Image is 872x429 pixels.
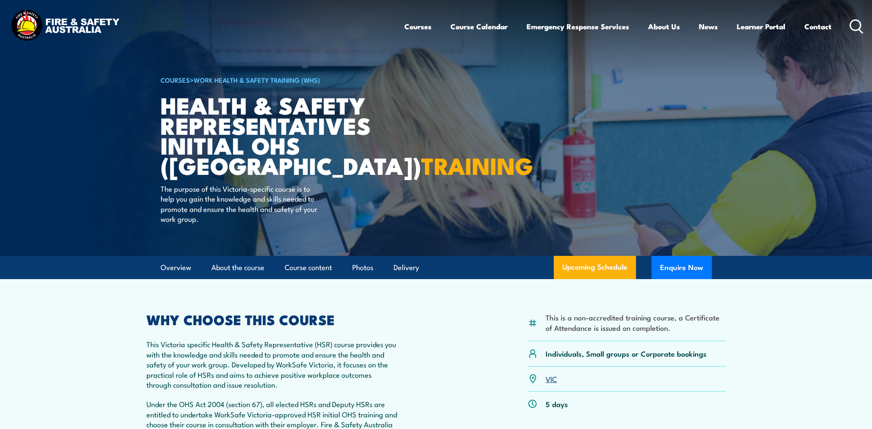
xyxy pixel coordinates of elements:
[546,373,557,384] a: VIC
[211,256,264,279] a: About the course
[421,147,533,183] strong: TRAINING
[546,399,568,409] p: 5 days
[161,256,191,279] a: Overview
[194,75,320,84] a: Work Health & Safety Training (WHS)
[285,256,332,279] a: Course content
[404,15,431,38] a: Courses
[450,15,508,38] a: Course Calendar
[146,313,398,325] h2: WHY CHOOSE THIS COURSE
[161,183,318,224] p: The purpose of this Victoria-specific course is to help you gain the knowledge and skills needed ...
[352,256,373,279] a: Photos
[737,15,785,38] a: Learner Portal
[527,15,629,38] a: Emergency Response Services
[648,15,680,38] a: About Us
[161,75,190,84] a: COURSES
[546,312,726,333] li: This is a non-accredited training course, a Certificate of Attendance is issued on completion.
[161,75,373,85] h6: >
[699,15,718,38] a: News
[546,348,707,358] p: Individuals, Small groups or Corporate bookings
[146,339,398,389] p: This Victoria specific Health & Safety Representative (HSR) course provides you with the knowledg...
[804,15,832,38] a: Contact
[554,256,636,279] a: Upcoming Schedule
[394,256,419,279] a: Delivery
[652,256,712,279] button: Enquire Now
[161,95,373,175] h1: Health & Safety Representatives Initial OHS ([GEOGRAPHIC_DATA])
